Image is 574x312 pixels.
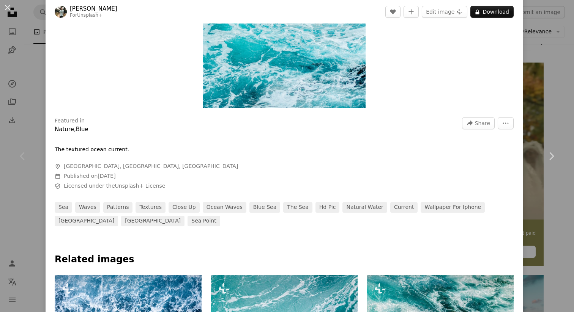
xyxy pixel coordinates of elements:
button: Edit image [422,6,467,18]
a: Next [528,120,574,193]
a: Unsplash+ License [115,183,166,189]
button: More Actions [498,117,514,129]
a: natural water [342,202,387,213]
a: Nature [55,126,74,133]
a: patterns [103,202,133,213]
button: Share this image [462,117,495,129]
time: February 6, 2023 at 2:22:24 PM GMT+8 [98,173,115,179]
a: Blue [76,126,88,133]
a: close up [169,202,200,213]
a: the sea [283,202,312,213]
span: Published on [64,173,116,179]
a: blue sea [249,202,281,213]
a: [GEOGRAPHIC_DATA] [121,216,184,226]
a: [GEOGRAPHIC_DATA] [55,216,118,226]
span: Share [475,118,490,129]
a: wallpaper for iphone [421,202,485,213]
h3: Featured in [55,117,85,125]
a: waves [75,202,100,213]
a: [PERSON_NAME] [70,5,117,13]
span: , [74,126,76,133]
a: current [390,202,418,213]
span: [GEOGRAPHIC_DATA], [GEOGRAPHIC_DATA], [GEOGRAPHIC_DATA] [64,163,238,170]
img: Go to Rowen Smith's profile [55,6,67,18]
a: ocean waves [203,202,246,213]
a: sea [55,202,72,213]
p: The textured ocean current. [55,146,129,154]
h4: Related images [55,254,514,266]
a: Unsplash+ [77,13,102,18]
a: hd pic [315,202,340,213]
a: sea point [188,216,220,226]
div: For [70,13,117,19]
button: Like [385,6,401,18]
a: textures [136,202,166,213]
span: Licensed under the [64,182,165,190]
button: Add to Collection [404,6,419,18]
button: Download [470,6,514,18]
